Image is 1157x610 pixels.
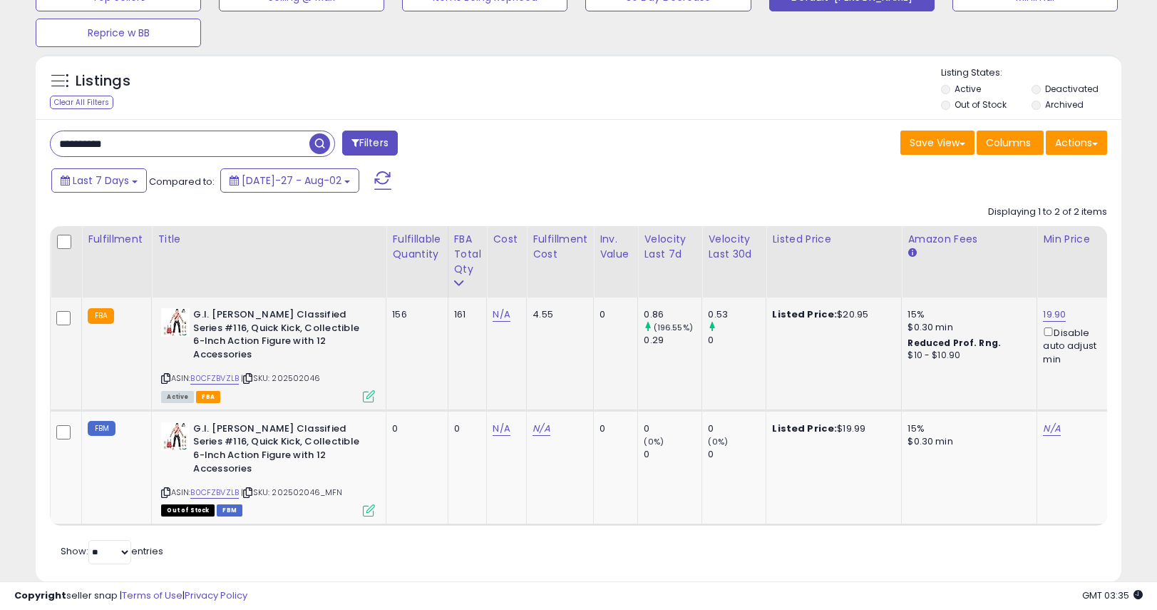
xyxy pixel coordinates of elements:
div: Fulfillment Cost [533,232,587,262]
div: $0.30 min [907,321,1026,334]
div: Listed Price [772,232,895,247]
span: All listings currently available for purchase on Amazon [161,391,194,403]
a: Privacy Policy [185,589,247,602]
div: 0 [708,422,766,435]
div: Fulfillable Quantity [392,232,441,262]
div: Displaying 1 to 2 of 2 items [988,205,1107,219]
span: Compared to: [149,175,215,188]
div: 161 [454,308,476,321]
b: Listed Price: [772,422,837,435]
div: 0.29 [644,334,701,347]
button: Actions [1046,131,1107,155]
div: Fulfillment [88,232,145,247]
span: | SKU: 202502046 [241,372,320,384]
a: B0CFZBVZLB [190,487,239,499]
a: N/A [533,422,550,436]
img: 41ma2h5ftHL._SL40_.jpg [161,422,190,451]
div: 0 [708,334,766,347]
a: 19.90 [1043,307,1066,322]
label: Deactivated [1045,83,1099,95]
div: Amazon Fees [907,232,1031,247]
div: 15% [907,308,1026,321]
a: B0CFZBVZLB [190,372,239,385]
a: Terms of Use [122,589,182,602]
label: Out of Stock [955,98,1007,111]
button: Reprice w BB [36,19,201,47]
h5: Listings [76,71,130,91]
div: Min Price [1043,232,1116,247]
div: Inv. value [600,232,632,262]
div: 0.53 [708,308,766,321]
div: Velocity Last 7d [644,232,696,262]
button: Filters [342,131,398,156]
div: Clear All Filters [50,96,113,109]
strong: Copyright [14,589,66,602]
div: Title [158,232,380,247]
button: [DATE]-27 - Aug-02 [220,168,359,193]
button: Columns [977,131,1044,155]
div: Cost [493,232,520,247]
b: G.I. [PERSON_NAME] Classified Series #116, Quick Kick, Collectible 6-Inch Action Figure with 12 A... [193,308,366,365]
div: 15% [907,422,1026,435]
img: 41ma2h5ftHL._SL40_.jpg [161,308,190,337]
div: 0 [454,422,476,435]
b: Listed Price: [772,307,837,321]
small: (0%) [644,436,664,447]
b: Reduced Prof. Rng. [907,337,1001,349]
div: 0 [708,448,766,461]
a: N/A [493,422,510,436]
small: FBM [88,421,115,436]
span: Columns [986,136,1031,150]
div: 0.86 [644,308,701,321]
b: G.I. [PERSON_NAME] Classified Series #116, Quick Kick, Collectible 6-Inch Action Figure with 12 A... [193,422,366,479]
div: $20.95 [772,308,890,321]
span: 2025-08-11 03:35 GMT [1082,589,1143,602]
span: All listings that are currently out of stock and unavailable for purchase on Amazon [161,504,215,517]
button: Last 7 Days [51,168,147,193]
button: Save View [900,131,975,155]
div: ASIN: [161,422,375,515]
a: N/A [1043,422,1060,436]
div: 0 [600,422,627,435]
div: 0 [644,448,701,461]
p: Listing States: [941,66,1121,80]
small: FBA [88,308,114,324]
small: (196.55%) [654,322,693,333]
span: | SKU: 202502046_MFN [241,487,342,498]
div: FBA Total Qty [454,232,481,277]
div: Velocity Last 30d [708,232,760,262]
span: FBA [196,391,220,403]
div: 4.55 [533,308,582,321]
div: $0.30 min [907,435,1026,448]
div: $19.99 [772,422,890,435]
div: seller snap | | [14,589,247,603]
a: N/A [493,307,510,322]
div: 0 [392,422,436,435]
span: [DATE]-27 - Aug-02 [242,173,341,188]
div: 0 [600,308,627,321]
small: (0%) [708,436,728,447]
span: FBM [217,504,242,517]
div: ASIN: [161,308,375,401]
span: Show: entries [61,544,163,558]
label: Active [955,83,981,95]
div: Disable auto adjust min [1043,325,1111,366]
div: 156 [392,308,436,321]
div: 0 [644,422,701,435]
span: Last 7 Days [73,173,129,188]
div: $10 - $10.90 [907,350,1026,362]
label: Archived [1045,98,1084,111]
small: Amazon Fees. [907,247,916,260]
